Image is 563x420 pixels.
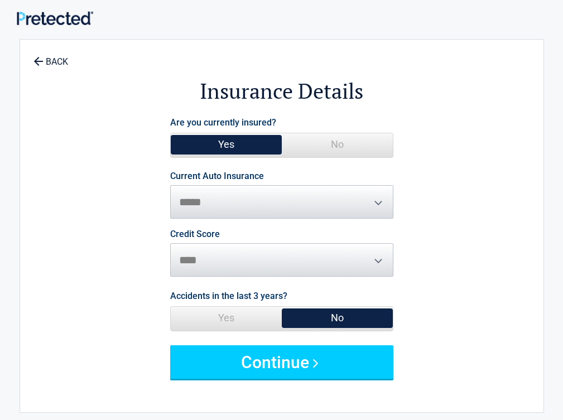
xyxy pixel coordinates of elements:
span: Yes [171,133,282,156]
span: Yes [171,307,282,329]
span: No [282,307,393,329]
label: Current Auto Insurance [170,172,264,181]
img: Main Logo [17,11,93,25]
label: Credit Score [170,230,220,239]
a: BACK [31,47,70,66]
label: Accidents in the last 3 years? [170,288,287,303]
button: Continue [170,345,393,379]
span: No [282,133,393,156]
h2: Insurance Details [81,77,482,105]
label: Are you currently insured? [170,115,276,130]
